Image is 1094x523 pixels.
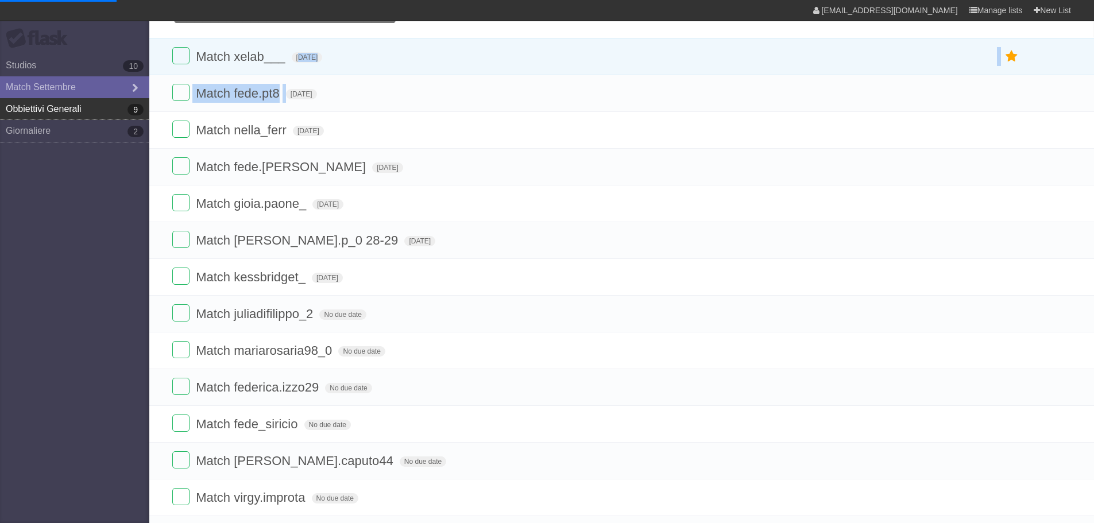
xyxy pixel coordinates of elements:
[1001,47,1023,66] label: Star task
[196,454,396,468] span: Match [PERSON_NAME].caputo44
[286,89,317,99] span: [DATE]
[196,380,322,394] span: Match federica.izzo29
[172,268,190,285] label: Done
[372,162,403,173] span: [DATE]
[172,157,190,175] label: Done
[196,307,316,321] span: Match juliadifilippo_2
[304,420,351,430] span: No due date
[196,196,309,211] span: Match gioia.paone_
[196,123,289,137] span: Match nella_ferr
[293,126,324,136] span: [DATE]
[319,309,366,320] span: No due date
[172,121,190,138] label: Done
[172,231,190,248] label: Done
[196,270,308,284] span: Match kessbridget_
[404,236,435,246] span: [DATE]
[312,199,343,210] span: [DATE]
[196,160,369,174] span: Match fede.[PERSON_NAME]
[172,378,190,395] label: Done
[172,194,190,211] label: Done
[172,341,190,358] label: Done
[196,417,300,431] span: Match fede_siricio
[172,84,190,101] label: Done
[172,47,190,64] label: Done
[127,126,144,137] b: 2
[196,233,401,247] span: Match [PERSON_NAME].p_0 28-29
[196,490,308,505] span: Match virgy.improta
[338,346,385,357] span: No due date
[400,456,446,467] span: No due date
[6,28,75,49] div: Flask
[127,104,144,115] b: 9
[312,273,343,283] span: [DATE]
[292,52,323,63] span: [DATE]
[196,86,283,100] span: Match fede.pt8
[172,414,190,432] label: Done
[123,60,144,72] b: 10
[325,383,372,393] span: No due date
[196,343,335,358] span: Match mariarosaria98_0
[172,304,190,321] label: Done
[196,49,288,64] span: Match xelab___
[172,451,190,468] label: Done
[312,493,358,503] span: No due date
[172,488,190,505] label: Done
